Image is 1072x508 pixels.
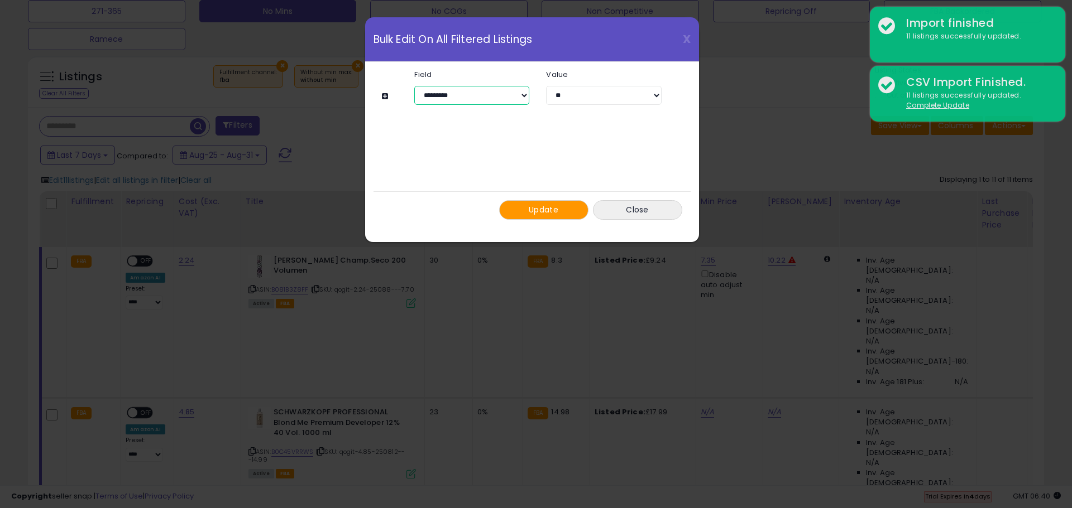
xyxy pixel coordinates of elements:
u: Complete Update [906,100,969,110]
span: X [683,31,691,47]
label: Field [406,71,538,78]
div: 11 listings successfully updated. [898,31,1057,42]
div: 11 listings successfully updated. [898,90,1057,111]
span: Update [529,204,558,215]
div: CSV Import Finished. [898,74,1057,90]
button: Close [593,200,682,220]
label: Value [538,71,669,78]
span: Bulk Edit On All Filtered Listings [374,34,533,45]
div: Import finished [898,15,1057,31]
